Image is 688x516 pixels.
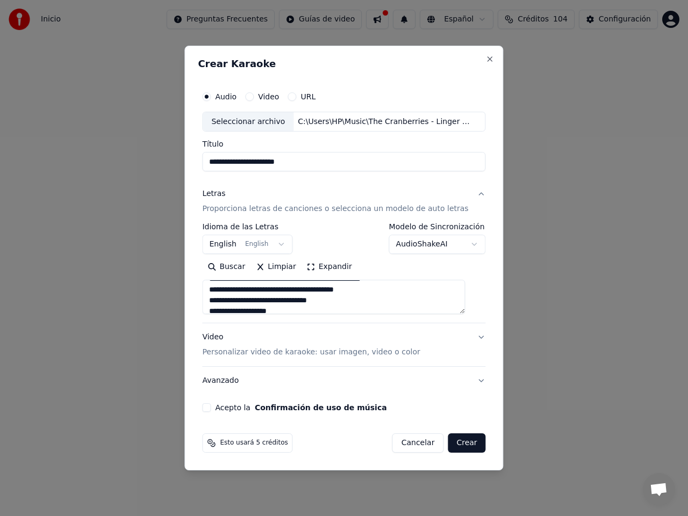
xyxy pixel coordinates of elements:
p: Personalizar video de karaoke: usar imagen, video o color [202,347,420,358]
button: Cancelar [392,433,444,453]
button: LetrasProporciona letras de canciones o selecciona un modelo de auto letras [202,180,485,223]
button: Limpiar [250,259,301,276]
p: Proporciona letras de canciones o selecciona un modelo de auto letras [202,204,468,215]
button: Buscar [202,259,250,276]
div: C:\Users\HP\Music\The Cranberries - Linger (Official Music Video).mp3 [293,117,476,127]
button: Acepto la [255,404,387,411]
div: Video [202,332,420,358]
label: Audio [215,93,236,100]
label: Título [202,141,485,148]
span: Esto usará 5 créditos [220,439,288,447]
button: Avanzado [202,367,485,395]
button: Crear [448,433,485,453]
label: Acepto la [215,404,386,411]
label: URL [300,93,316,100]
div: Seleccionar archivo [203,112,293,132]
label: Video [258,93,279,100]
button: VideoPersonalizar video de karaoke: usar imagen, video o color [202,324,485,367]
div: Letras [202,189,225,200]
h2: Crear Karaoke [198,59,490,69]
label: Modelo de Sincronización [389,223,486,231]
button: Expandir [302,259,357,276]
div: LetrasProporciona letras de canciones o selecciona un modelo de auto letras [202,223,485,323]
label: Idioma de las Letras [202,223,292,231]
